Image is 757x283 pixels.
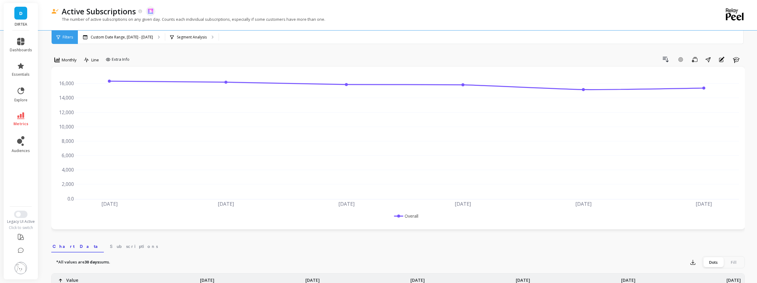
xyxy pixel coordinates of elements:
[62,57,77,63] span: Monthly
[4,225,38,230] div: Click to switch
[51,238,745,252] nav: Tabs
[63,35,73,40] span: Filters
[14,211,27,218] button: Switch to New UI
[51,9,59,14] img: header icon
[51,16,325,22] p: The number of active subscriptions on any given day. Counts each individual subscriptions, especi...
[10,48,32,53] span: dashboards
[15,262,27,274] img: profile picture
[13,122,28,126] span: metrics
[723,257,744,267] div: Fill
[10,22,32,27] p: DIRTEA
[12,148,30,153] span: audiences
[62,6,136,16] p: Active Subscriptions
[12,72,30,77] span: essentials
[112,56,129,63] span: Extra Info
[14,98,27,103] span: explore
[4,219,38,224] div: Legacy UI Active
[19,10,23,17] span: D
[56,259,110,265] p: *All values are sums.
[53,243,103,249] span: Chart Data
[177,35,207,40] p: Segment Analysis
[91,57,99,63] span: Line
[703,257,723,267] div: Dots
[85,259,99,265] strong: 30 days
[148,9,153,14] img: api.skio.svg
[91,35,153,40] p: Custom Date Range, [DATE] - [DATE]
[110,243,158,249] span: Subscriptions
